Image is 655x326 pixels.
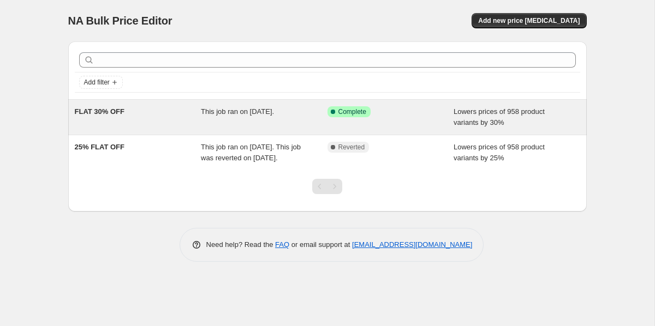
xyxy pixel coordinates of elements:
[312,179,342,194] nav: Pagination
[84,78,110,87] span: Add filter
[478,16,580,25] span: Add new price [MEDICAL_DATA]
[338,143,365,152] span: Reverted
[352,240,472,249] a: [EMAIL_ADDRESS][DOMAIN_NAME]
[201,107,274,116] span: This job ran on [DATE].
[68,15,172,27] span: NA Bulk Price Editor
[275,240,289,249] a: FAQ
[472,13,586,28] button: Add new price [MEDICAL_DATA]
[75,143,124,151] span: 25% FLAT OFF
[206,240,276,249] span: Need help? Read the
[79,76,123,89] button: Add filter
[454,107,545,126] span: Lowers prices of 958 product variants by 30%
[289,240,352,249] span: or email support at
[338,107,366,116] span: Complete
[201,143,301,162] span: This job ran on [DATE]. This job was reverted on [DATE].
[454,143,545,162] span: Lowers prices of 958 product variants by 25%
[75,107,124,116] span: FLAT 30% OFF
